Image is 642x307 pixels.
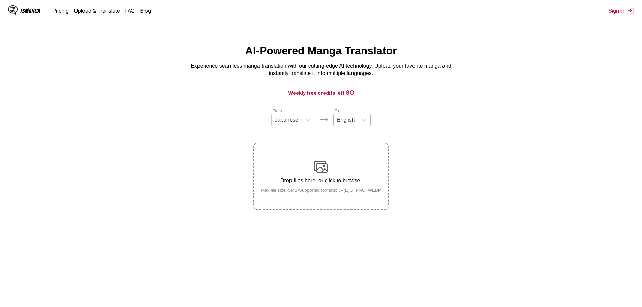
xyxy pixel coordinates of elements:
[53,7,69,14] a: Pricing
[140,7,151,14] a: Blog
[245,44,397,57] h1: AI-Powered Manga Translator
[74,7,120,14] a: Upload & Translate
[125,7,135,14] a: FAQ
[8,5,18,15] img: IsManga Logo
[20,8,40,14] div: IsManga
[255,188,387,193] small: Max file size: 5MB • Supported formats: JP(E)G, PNG, WEBP
[627,7,634,14] img: Sign out
[186,62,456,78] p: Experience seamless manga translation with our cutting-edge AI technology. Upload your favorite m...
[8,5,53,16] a: IsManga LogoIsManga
[273,109,282,113] label: From
[320,116,328,124] img: Languages icon
[609,7,634,14] button: Sign In
[335,109,339,113] label: To
[346,89,354,96] span: 80
[16,88,626,97] h3: Weekly free credits left:
[255,178,387,184] p: Drop files here, or click to browse.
